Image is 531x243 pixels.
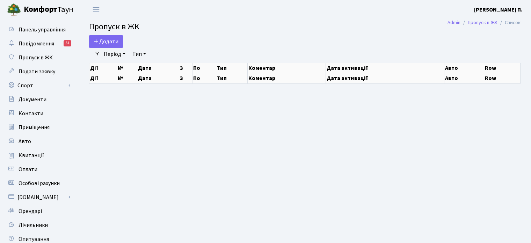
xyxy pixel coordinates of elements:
span: Опитування [19,235,49,243]
nav: breadcrumb [437,15,531,30]
a: Пропуск в ЖК [3,51,73,65]
a: Лічильники [3,218,73,232]
th: Row [484,63,521,73]
th: Row [484,73,521,83]
th: Коментар [248,63,326,73]
span: Лічильники [19,221,48,229]
a: Документи [3,93,73,106]
span: Пропуск в ЖК [89,21,139,33]
th: Коментар [248,73,326,83]
span: Подати заявку [19,68,55,75]
a: Додати [89,35,123,48]
th: Дії [89,63,117,73]
a: [PERSON_NAME] П. [474,6,523,14]
a: [DOMAIN_NAME] [3,190,73,204]
a: Приміщення [3,120,73,134]
th: Дії [89,73,117,83]
a: Авто [3,134,73,148]
th: № [117,73,137,83]
span: Документи [19,96,46,103]
button: Переключити навігацію [87,4,105,15]
span: Авто [19,138,31,145]
th: № [117,63,137,73]
span: Панель управління [19,26,66,34]
span: Приміщення [19,124,50,131]
a: Спорт [3,79,73,93]
li: Список [497,19,521,27]
span: Таун [24,4,73,16]
th: Дата активації [326,63,444,73]
span: Контакти [19,110,43,117]
a: Оплати [3,162,73,176]
a: Контакти [3,106,73,120]
img: logo.png [7,3,21,17]
a: Особові рахунки [3,176,73,190]
a: Admin [448,19,460,26]
th: З [179,73,192,83]
a: Квитанції [3,148,73,162]
th: Дата активації [326,73,444,83]
b: Комфорт [24,4,57,15]
a: Період [101,48,128,60]
span: Орендарі [19,207,42,215]
span: Повідомлення [19,40,54,47]
a: Панель управління [3,23,73,37]
span: Оплати [19,165,37,173]
a: Повідомлення51 [3,37,73,51]
span: Додати [94,38,118,45]
span: Пропуск в ЖК [19,54,53,61]
a: Тип [130,48,149,60]
a: Орендарі [3,204,73,218]
div: 51 [64,40,71,46]
th: Тип [216,73,248,83]
span: Особові рахунки [19,179,60,187]
a: Подати заявку [3,65,73,79]
th: Дата [137,73,179,83]
span: Квитанції [19,152,44,159]
th: Авто [444,63,484,73]
a: Пропуск в ЖК [468,19,497,26]
th: По [192,73,216,83]
th: Авто [444,73,484,83]
th: Тип [216,63,248,73]
th: З [179,63,192,73]
th: Дата [137,63,179,73]
th: По [192,63,216,73]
